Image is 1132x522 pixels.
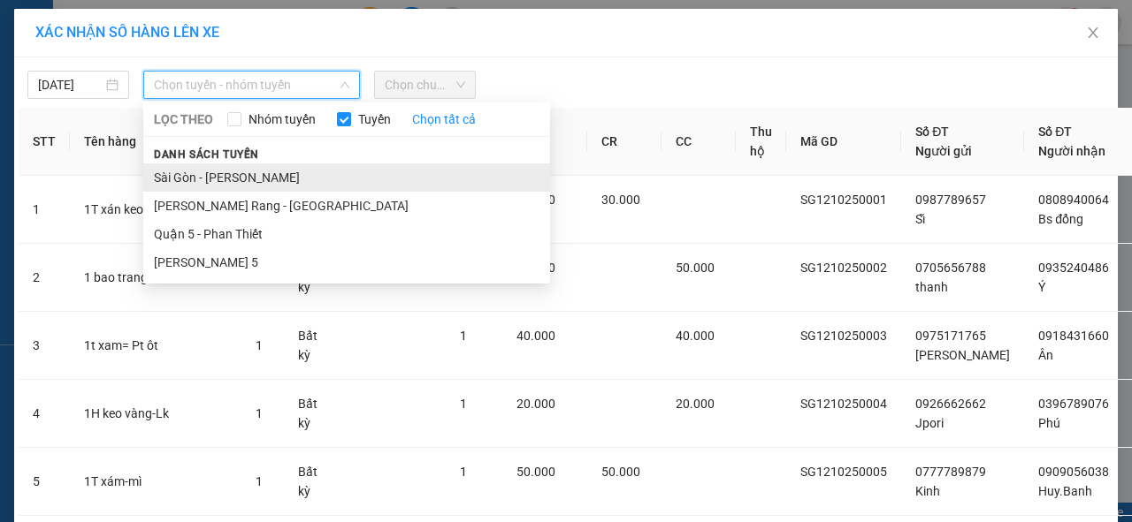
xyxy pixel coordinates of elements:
[676,397,715,411] span: 20.000
[19,176,70,244] td: 1
[256,406,263,420] span: 1
[143,163,550,192] li: Sài Gòn - [PERSON_NAME]
[19,380,70,448] td: 4
[800,329,887,343] span: SG1210250003
[587,108,662,176] th: CR
[1086,26,1100,40] span: close
[1038,465,1109,479] span: 0909056038
[35,24,219,41] span: XÁC NHẬN SỐ HÀNG LÊN XE
[915,329,986,343] span: 0975171765
[256,474,263,488] span: 1
[143,220,550,248] li: Quận 5 - Phan Thiết
[460,465,467,479] span: 1
[70,244,241,312] td: 1 bao trang= chi
[412,110,476,129] a: Chọn tất cả
[662,108,736,176] th: CC
[1038,212,1083,226] span: Bs đổng
[385,72,465,98] span: Chọn chuyến
[800,397,887,411] span: SG1210250004
[284,448,337,516] td: Bất kỳ
[786,108,901,176] th: Mã GD
[1038,416,1060,430] span: Phú
[19,108,70,176] th: STT
[241,110,323,129] span: Nhóm tuyến
[351,110,398,129] span: Tuyến
[1038,125,1072,139] span: Số ĐT
[70,448,241,516] td: 1T xám-mì
[1038,280,1045,294] span: Ý
[1038,348,1053,362] span: Ân
[154,110,213,129] span: LỌC THEO
[736,108,786,176] th: Thu hộ
[460,329,467,343] span: 1
[1038,484,1092,498] span: Huy.Banh
[676,329,715,343] span: 40.000
[601,465,640,479] span: 50.000
[143,192,550,220] li: [PERSON_NAME] Rang - [GEOGRAPHIC_DATA]
[1038,397,1109,411] span: 0396789076
[915,397,986,411] span: 0926662662
[915,416,944,430] span: Jpori
[340,79,350,90] span: down
[1038,261,1109,275] span: 0935240486
[1038,193,1109,207] span: 0808940064
[154,72,349,98] span: Chọn tuyến - nhóm tuyến
[460,397,467,411] span: 1
[915,465,986,479] span: 0777789879
[284,380,337,448] td: Bất kỳ
[256,338,263,352] span: 1
[676,261,715,275] span: 50.000
[915,125,949,139] span: Số ĐT
[516,465,555,479] span: 50.000
[38,75,103,95] input: 12/10/2025
[70,108,241,176] th: Tên hàng
[915,261,986,275] span: 0705656788
[915,212,925,226] span: Sĩ
[800,465,887,479] span: SG1210250005
[284,312,337,380] td: Bất kỳ
[143,248,550,276] li: [PERSON_NAME] 5
[19,312,70,380] td: 3
[915,193,986,207] span: 0987789657
[1038,144,1105,158] span: Người nhận
[800,261,887,275] span: SG1210250002
[1038,329,1109,343] span: 0918431660
[70,312,241,380] td: 1t xam= Pt ôt
[915,280,948,294] span: thanh
[143,147,270,163] span: Danh sách tuyến
[1068,9,1118,58] button: Close
[19,448,70,516] td: 5
[516,329,555,343] span: 40.000
[915,348,1010,362] span: [PERSON_NAME]
[516,397,555,411] span: 20.000
[70,380,241,448] td: 1H keo vàng-Lk
[800,193,887,207] span: SG1210250001
[19,244,70,312] td: 2
[601,193,640,207] span: 30.000
[915,484,940,498] span: Kinh
[915,144,972,158] span: Người gửi
[70,176,241,244] td: 1T xán keo vàng-giấy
